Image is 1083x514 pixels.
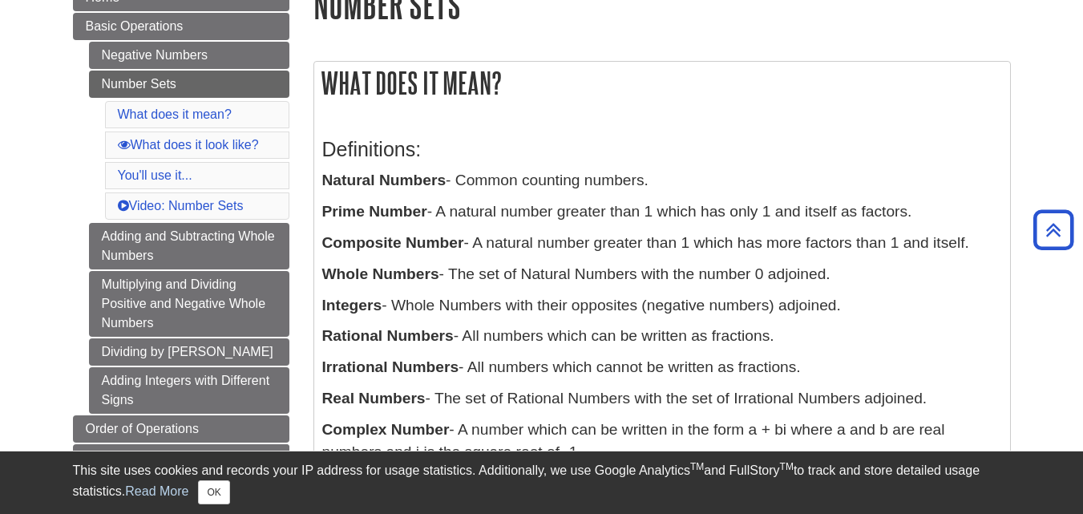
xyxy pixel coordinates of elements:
[1028,219,1079,241] a: Back to Top
[89,223,289,269] a: Adding and Subtracting Whole Numbers
[322,325,1002,348] p: - All numbers which can be written as fractions.
[690,461,704,472] sup: TM
[118,138,259,152] a: What does it look like?
[86,19,184,33] span: Basic Operations
[322,387,1002,411] p: - The set of Rational Numbers with the set of Irrational Numbers adjoined.
[322,358,459,375] b: Irrational Numbers
[322,172,447,188] b: Natural Numbers
[73,461,1011,504] div: This site uses cookies and records your IP address for usage statistics. Additionally, we use Goo...
[322,297,382,314] b: Integers
[780,461,794,472] sup: TM
[322,265,439,282] b: Whole Numbers
[73,415,289,443] a: Order of Operations
[322,200,1002,224] p: - A natural number greater than 1 which has only 1 and itself as factors.
[89,71,289,98] a: Number Sets
[118,107,232,121] a: What does it mean?
[322,419,1002,465] p: - A number which can be written in the form a + bi where a and b are real numbers and i is the sq...
[322,169,1002,192] p: - Common counting numbers.
[322,390,426,407] b: Real Numbers
[125,484,188,498] a: Read More
[322,294,1002,318] p: - Whole Numbers with their opposites (negative numbers) adjoined.
[86,422,199,435] span: Order of Operations
[73,444,289,472] a: Math Properties
[322,232,1002,255] p: - A natural number greater than 1 which has more factors than 1 and itself.
[322,327,454,344] b: Rational Numbers
[322,138,1002,161] h3: Definitions:
[89,367,289,414] a: Adding Integers with Different Signs
[198,480,229,504] button: Close
[89,338,289,366] a: Dividing by [PERSON_NAME]
[322,203,427,220] b: Prime Number
[89,42,289,69] a: Negative Numbers
[322,234,464,251] b: Composite Number
[322,263,1002,286] p: - The set of Natural Numbers with the number 0 adjoined.
[118,199,244,212] a: Video: Number Sets
[322,421,450,438] b: Complex Number
[322,356,1002,379] p: - All numbers which cannot be written as fractions.
[314,62,1010,104] h2: What does it mean?
[118,168,192,182] a: You'll use it...
[89,271,289,337] a: Multiplying and Dividing Positive and Negative Whole Numbers
[73,13,289,40] a: Basic Operations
